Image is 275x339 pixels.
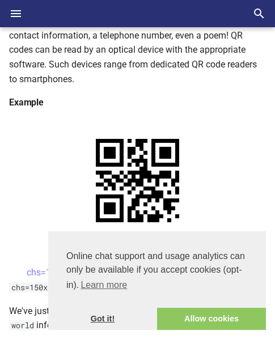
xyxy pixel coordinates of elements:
div: cookieconsent [48,231,266,330]
img: chart [76,119,199,242]
a: learn more about cookies [79,277,129,294]
code: chs=150x150 cht=qr chl=Hello world choe=UTF-8 [9,282,218,293]
a: dismiss cookie message [48,308,157,330]
span: Online chat support and usage analytics can only be available if you accept cookies (opt-in). [66,249,248,294]
p: We've just generated a QR Code that contains the information! [9,304,266,333]
a: allow cookies [157,308,266,330]
h4: Example [9,95,266,110]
